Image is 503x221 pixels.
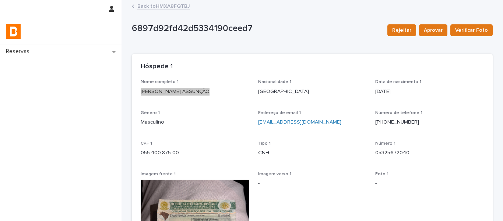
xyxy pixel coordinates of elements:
[258,111,301,115] span: Endereço de email 1
[137,1,190,10] a: Back toHMXA8FQTBJ
[258,180,367,187] p: -
[141,88,249,96] p: [PERSON_NAME] ASSUNÇÃO
[450,24,493,36] button: Verificar Foto
[375,88,484,96] p: [DATE]
[375,141,395,146] span: Número 1
[258,88,367,96] p: [GEOGRAPHIC_DATA]
[375,111,422,115] span: Número de telefone 1
[258,120,341,125] a: [EMAIL_ADDRESS][DOMAIN_NAME]
[141,80,179,84] span: Nome completo 1
[141,149,249,157] p: 055.400.875-00
[375,149,484,157] p: 05325672040
[375,120,419,125] a: [PHONE_NUMBER]
[392,27,411,34] span: Rejeitar
[375,180,484,187] p: -
[132,23,381,34] p: 6897d92fd42d5334190ceed7
[141,63,173,71] h2: Hóspede 1
[258,80,291,84] span: Nacionalidade 1
[141,141,152,146] span: CPF 1
[141,172,176,176] span: Imagem frente 1
[375,172,388,176] span: Foto 1
[424,27,443,34] span: Aprovar
[419,24,447,36] button: Aprovar
[6,24,21,39] img: zVaNuJHRTjyIjT5M9Xd5
[258,149,367,157] p: CNH
[141,111,160,115] span: Gênero 1
[375,80,421,84] span: Data de nascimento 1
[258,172,291,176] span: Imagem verso 1
[3,48,35,55] p: Reservas
[141,118,249,126] p: Masculino
[387,24,416,36] button: Rejeitar
[258,141,271,146] span: Tipo 1
[455,27,488,34] span: Verificar Foto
